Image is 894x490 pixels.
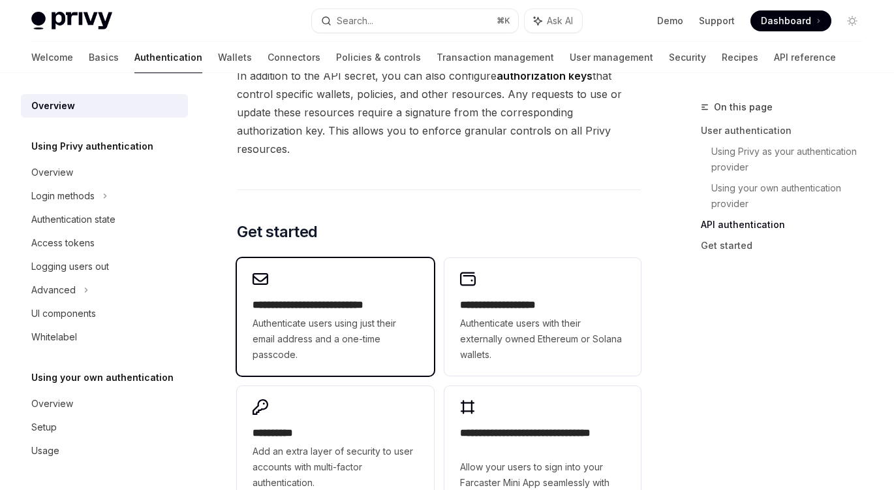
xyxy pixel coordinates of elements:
[711,178,873,214] a: Using your own authentication provider
[31,419,57,435] div: Setup
[657,14,683,27] a: Demo
[31,329,77,345] div: Whitelabel
[669,42,706,73] a: Security
[31,139,153,154] h5: Using Privy authentication
[337,13,373,29] div: Search...
[89,42,119,73] a: Basics
[750,10,831,31] a: Dashboard
[21,255,188,278] a: Logging users out
[237,221,317,242] span: Get started
[21,208,188,231] a: Authentication state
[460,316,625,363] span: Authenticate users with their externally owned Ethereum or Solana wallets.
[253,316,418,363] span: Authenticate users using just their email address and a one-time passcode.
[21,231,188,255] a: Access tokens
[31,235,95,251] div: Access tokens
[31,188,95,204] div: Login methods
[699,14,735,27] a: Support
[268,42,320,73] a: Connectors
[31,12,112,30] img: light logo
[497,69,593,82] strong: authorization keys
[31,396,73,412] div: Overview
[761,14,811,27] span: Dashboard
[31,282,76,298] div: Advanced
[31,165,73,180] div: Overview
[21,392,188,416] a: Overview
[31,370,174,385] h5: Using your own authentication
[237,67,641,158] span: In addition to the API secret, you can also configure that control specific wallets, policies, an...
[525,9,582,33] button: Ask AI
[842,10,863,31] button: Toggle dark mode
[31,259,109,274] div: Logging users out
[701,214,873,235] a: API authentication
[21,416,188,439] a: Setup
[134,42,202,73] a: Authentication
[21,161,188,184] a: Overview
[31,443,59,459] div: Usage
[570,42,653,73] a: User management
[21,439,188,463] a: Usage
[31,306,96,321] div: UI components
[497,16,510,26] span: ⌘ K
[444,258,641,376] a: **** **** **** ****Authenticate users with their externally owned Ethereum or Solana wallets.
[31,42,73,73] a: Welcome
[336,42,421,73] a: Policies & controls
[437,42,554,73] a: Transaction management
[312,9,518,33] button: Search...⌘K
[701,120,873,141] a: User authentication
[31,98,75,114] div: Overview
[218,42,252,73] a: Wallets
[21,94,188,118] a: Overview
[21,302,188,325] a: UI components
[701,235,873,256] a: Get started
[711,141,873,178] a: Using Privy as your authentication provider
[722,42,758,73] a: Recipes
[547,14,573,27] span: Ask AI
[31,212,116,227] div: Authentication state
[21,325,188,349] a: Whitelabel
[774,42,836,73] a: API reference
[714,99,773,115] span: On this page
